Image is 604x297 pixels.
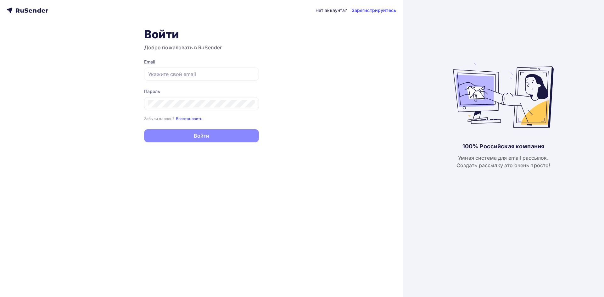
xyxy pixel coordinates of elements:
[144,27,259,41] h1: Войти
[462,143,544,150] div: 100% Российская компания
[144,59,259,65] div: Email
[456,154,551,169] div: Умная система для email рассылок. Создать рассылку это очень просто!
[144,44,259,51] h3: Добро пожаловать в RuSender
[176,116,203,121] a: Восстановить
[352,7,396,14] a: Зарегистрируйтесь
[144,88,259,95] div: Пароль
[144,129,259,142] button: Войти
[144,116,175,121] small: Забыли пароль?
[316,7,347,14] div: Нет аккаунта?
[148,70,255,78] input: Укажите свой email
